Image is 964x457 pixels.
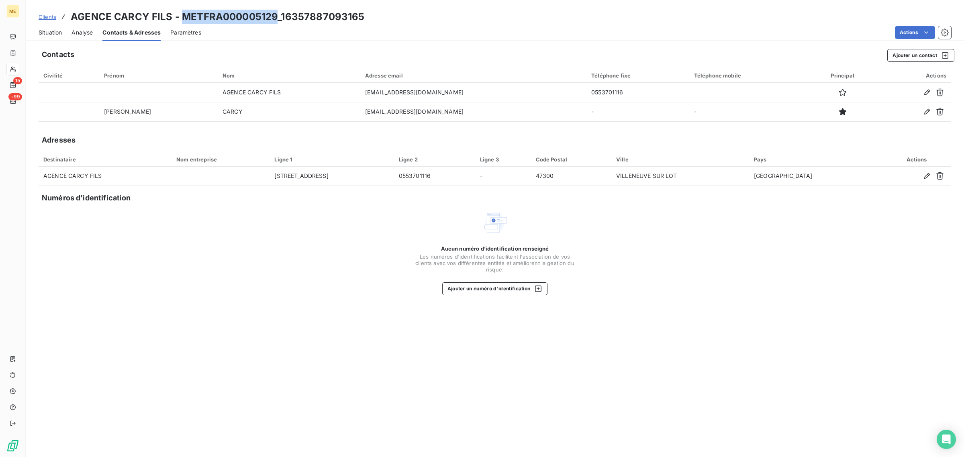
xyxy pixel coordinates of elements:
span: Les numéros d'identifications facilitent l'association de vos clients avec vos différentes entité... [415,253,575,273]
h5: Numéros d’identification [42,192,131,204]
td: [STREET_ADDRESS] [270,167,394,186]
td: 0553701116 [394,167,475,186]
td: - [586,102,689,121]
span: Contacts & Adresses [102,29,161,37]
td: [PERSON_NAME] [99,102,218,121]
div: Principal [813,72,872,79]
div: Open Intercom Messenger [937,430,956,449]
a: Clients [39,13,56,21]
div: Téléphone mobile [694,72,803,79]
div: Adresse email [365,72,582,79]
div: Prénom [104,72,213,79]
span: Paramètres [170,29,201,37]
div: Actions [887,156,946,163]
span: Analyse [71,29,93,37]
div: Code Postal [536,156,607,163]
h3: AGENCE CARCY FILS - METFRA000005129_16357887093165 [71,10,365,24]
div: Téléphone fixe [591,72,684,79]
td: CARCY [218,102,360,121]
div: Destinataire [43,156,167,163]
td: AGENCE CARCY FILS [218,83,360,102]
td: [EMAIL_ADDRESS][DOMAIN_NAME] [360,102,586,121]
td: - [475,167,531,186]
div: ME [6,5,19,18]
span: Aucun numéro d’identification renseigné [441,245,549,252]
span: Clients [39,14,56,20]
span: Situation [39,29,62,37]
td: VILLENEUVE SUR LOT [611,167,749,186]
div: Nom entreprise [176,156,265,163]
a: 15 [6,79,19,92]
div: Nom [223,72,355,79]
button: Actions [895,26,935,39]
h5: Contacts [42,49,74,60]
a: +99 [6,95,19,108]
img: Logo LeanPay [6,439,19,452]
div: Actions [882,72,946,79]
button: Ajouter un contact [887,49,954,62]
td: - [689,102,808,121]
td: AGENCE CARCY FILS [39,167,172,186]
img: Empty state [482,210,508,236]
span: 15 [13,77,22,84]
h5: Adresses [42,135,76,146]
div: Ligne 1 [274,156,389,163]
div: Ville [616,156,744,163]
td: 47300 [531,167,611,186]
button: Ajouter un numéro d’identification [442,282,548,295]
span: +99 [8,93,22,100]
td: [GEOGRAPHIC_DATA] [749,167,882,186]
div: Ligne 3 [480,156,526,163]
td: [EMAIL_ADDRESS][DOMAIN_NAME] [360,83,586,102]
div: Civilité [43,72,94,79]
td: 0553701116 [586,83,689,102]
div: Ligne 2 [399,156,470,163]
div: Pays [754,156,877,163]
